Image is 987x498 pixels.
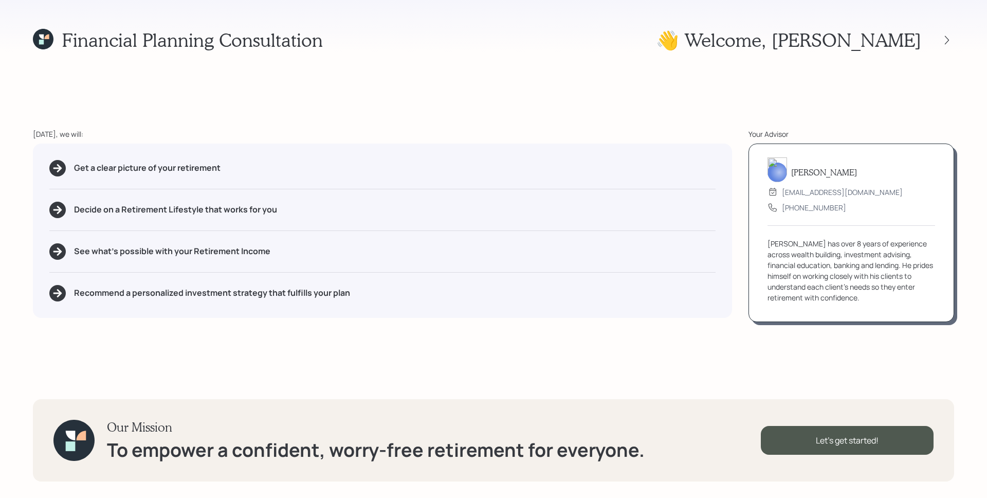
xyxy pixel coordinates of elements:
h3: Our Mission [107,420,645,435]
h5: Get a clear picture of your retirement [74,163,221,173]
h5: [PERSON_NAME] [791,167,857,177]
div: [PERSON_NAME] has over 8 years of experience across wealth building, investment advising, financi... [767,238,935,303]
h1: Financial Planning Consultation [62,29,323,51]
div: [DATE], we will: [33,129,732,139]
h5: Recommend a personalized investment strategy that fulfills your plan [74,288,350,298]
h5: Decide on a Retirement Lifestyle that works for you [74,205,277,215]
div: Let's get started! [761,426,934,455]
div: [PHONE_NUMBER] [782,202,846,213]
img: james-distasi-headshot.png [767,157,787,182]
h5: See what's possible with your Retirement Income [74,246,270,256]
div: [EMAIL_ADDRESS][DOMAIN_NAME] [782,187,903,198]
h1: To empower a confident, worry-free retirement for everyone. [107,439,645,461]
h1: 👋 Welcome , [PERSON_NAME] [656,29,921,51]
div: Your Advisor [748,129,954,139]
